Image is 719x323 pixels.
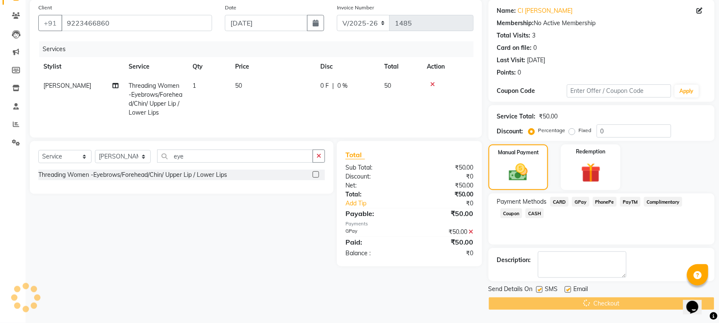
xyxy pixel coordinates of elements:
div: No Active Membership [497,19,706,28]
span: PhonePe [593,197,617,207]
input: Enter Offer / Coupon Code [567,84,671,98]
div: Coupon Code [497,87,567,95]
span: 50 [235,82,242,89]
div: 0 [518,68,521,77]
th: Stylist [38,57,124,76]
span: Total [345,150,365,159]
span: 1 [193,82,196,89]
label: Client [38,4,52,12]
div: Net: [339,181,410,190]
label: Date [225,4,236,12]
div: ₹0 [421,199,480,208]
div: ₹50.00 [539,112,558,121]
span: CARD [550,197,569,207]
div: ₹0 [409,249,480,258]
div: Discount: [339,172,410,181]
span: Payment Methods [497,197,547,206]
div: Total: [339,190,410,199]
span: 0 % [337,81,348,90]
span: CASH [526,208,544,218]
div: Description: [497,256,531,265]
img: _cash.svg [503,161,534,183]
div: Service Total: [497,112,536,121]
span: | [332,81,334,90]
img: _gift.svg [575,161,607,185]
div: ₹50.00 [409,190,480,199]
div: Name: [497,6,516,15]
span: Coupon [500,208,522,218]
input: Search by Name/Mobile/Email/Code [61,15,212,31]
a: Cl [PERSON_NAME] [518,6,573,15]
th: Service [124,57,187,76]
div: 3 [532,31,536,40]
div: Balance : [339,249,410,258]
div: Total Visits: [497,31,531,40]
th: Price [230,57,315,76]
div: 0 [534,43,537,52]
span: Threading Women -Eyebrows/Forehead/Chin/ Upper Lip / Lower Lips [129,82,182,116]
div: Paid: [339,237,410,247]
div: [DATE] [527,56,546,65]
div: GPay [339,228,410,236]
button: Apply [675,85,699,98]
div: Membership: [497,19,534,28]
div: ₹50.00 [409,181,480,190]
label: Percentage [538,127,566,134]
span: Email [574,285,588,295]
input: Search or Scan [157,150,313,163]
label: Invoice Number [337,4,374,12]
th: Action [422,57,474,76]
div: Payable: [339,208,410,219]
div: ₹50.00 [409,163,480,172]
span: 0 F [320,81,329,90]
div: ₹50.00 [409,228,480,236]
span: Complimentary [644,197,682,207]
div: Threading Women -Eyebrows/Forehead/Chin/ Upper Lip / Lower Lips [38,170,227,179]
div: Payments [345,220,474,228]
div: ₹0 [409,172,480,181]
span: PayTM [620,197,641,207]
span: [PERSON_NAME] [43,82,91,89]
th: Qty [187,57,230,76]
iframe: chat widget [683,289,710,314]
div: ₹50.00 [409,208,480,219]
th: Disc [315,57,379,76]
span: Send Details On [489,285,533,295]
a: Add Tip [339,199,421,208]
div: Last Visit: [497,56,526,65]
span: 50 [384,82,391,89]
th: Total [379,57,422,76]
div: Points: [497,68,516,77]
div: Discount: [497,127,523,136]
label: Fixed [579,127,592,134]
button: +91 [38,15,62,31]
div: Card on file: [497,43,532,52]
div: Services [39,41,480,57]
span: GPay [572,197,590,207]
label: Manual Payment [498,149,539,156]
span: SMS [545,285,558,295]
div: ₹50.00 [409,237,480,247]
label: Redemption [576,148,606,156]
div: Sub Total: [339,163,410,172]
